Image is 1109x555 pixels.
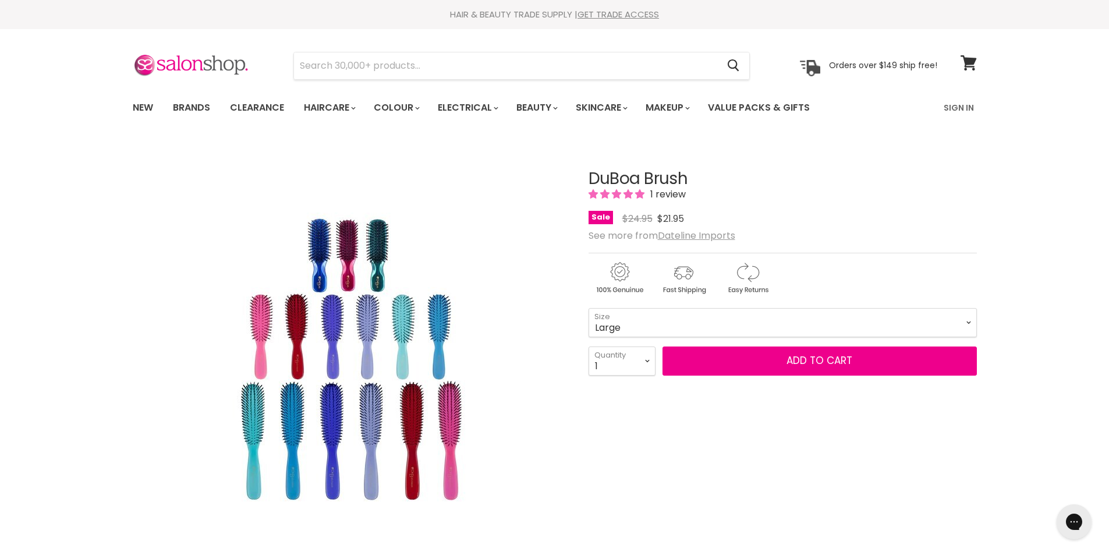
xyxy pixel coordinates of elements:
[429,96,505,120] a: Electrical
[293,52,750,80] form: Product
[221,96,293,120] a: Clearance
[829,60,937,70] p: Orders over $149 ship free!
[589,260,650,296] img: genuine.gif
[647,188,686,201] span: 1 review
[717,260,778,296] img: returns.gif
[718,52,749,79] button: Search
[658,229,735,242] a: Dateline Imports
[295,96,363,120] a: Haircare
[294,52,718,79] input: Search
[662,347,977,376] button: Add to cart
[508,96,565,120] a: Beauty
[622,212,653,225] span: $24.95
[204,213,495,504] img: DuBoa Brush
[577,8,659,20] a: GET TRADE ACCESS
[589,170,977,188] h1: DuBoa Brush
[657,212,684,225] span: $21.95
[637,96,697,120] a: Makeup
[124,96,162,120] a: New
[124,91,878,125] ul: Main menu
[118,91,991,125] nav: Main
[589,211,613,224] span: Sale
[937,96,981,120] a: Sign In
[118,9,991,20] div: HAIR & BEAUTY TRADE SUPPLY |
[589,229,735,242] span: See more from
[567,96,635,120] a: Skincare
[699,96,819,120] a: Value Packs & Gifts
[365,96,427,120] a: Colour
[1051,500,1097,543] iframe: Gorgias live chat messenger
[164,96,219,120] a: Brands
[786,353,852,367] span: Add to cart
[589,188,647,201] span: 5.00 stars
[589,347,656,376] select: Quantity
[653,260,714,296] img: shipping.gif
